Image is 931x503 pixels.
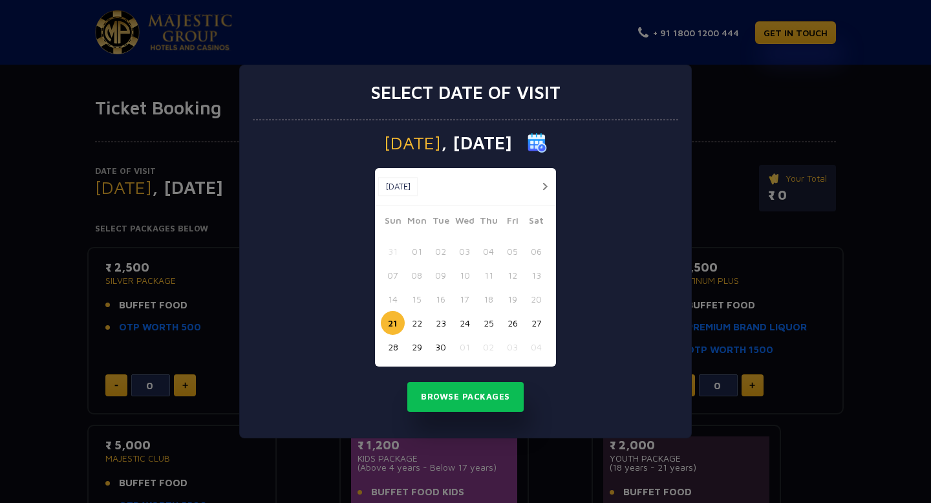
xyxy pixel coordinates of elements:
[500,287,524,311] button: 19
[384,134,441,152] span: [DATE]
[429,311,453,335] button: 23
[407,382,524,412] button: Browse Packages
[476,213,500,231] span: Thu
[500,311,524,335] button: 26
[370,81,561,103] h3: Select date of visit
[429,287,453,311] button: 16
[524,213,548,231] span: Sat
[378,177,418,197] button: [DATE]
[381,213,405,231] span: Sun
[453,239,476,263] button: 03
[476,287,500,311] button: 18
[500,239,524,263] button: 05
[381,287,405,311] button: 14
[500,335,524,359] button: 03
[524,335,548,359] button: 04
[441,134,512,152] span: , [DATE]
[381,263,405,287] button: 07
[453,287,476,311] button: 17
[524,239,548,263] button: 06
[405,239,429,263] button: 01
[453,311,476,335] button: 24
[381,239,405,263] button: 31
[405,263,429,287] button: 08
[429,335,453,359] button: 30
[381,311,405,335] button: 21
[528,133,547,153] img: calender icon
[476,311,500,335] button: 25
[429,213,453,231] span: Tue
[453,213,476,231] span: Wed
[381,335,405,359] button: 28
[500,263,524,287] button: 12
[429,239,453,263] button: 02
[405,287,429,311] button: 15
[453,335,476,359] button: 01
[476,263,500,287] button: 11
[405,213,429,231] span: Mon
[453,263,476,287] button: 10
[476,239,500,263] button: 04
[476,335,500,359] button: 02
[405,335,429,359] button: 29
[405,311,429,335] button: 22
[524,311,548,335] button: 27
[429,263,453,287] button: 09
[524,287,548,311] button: 20
[524,263,548,287] button: 13
[500,213,524,231] span: Fri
